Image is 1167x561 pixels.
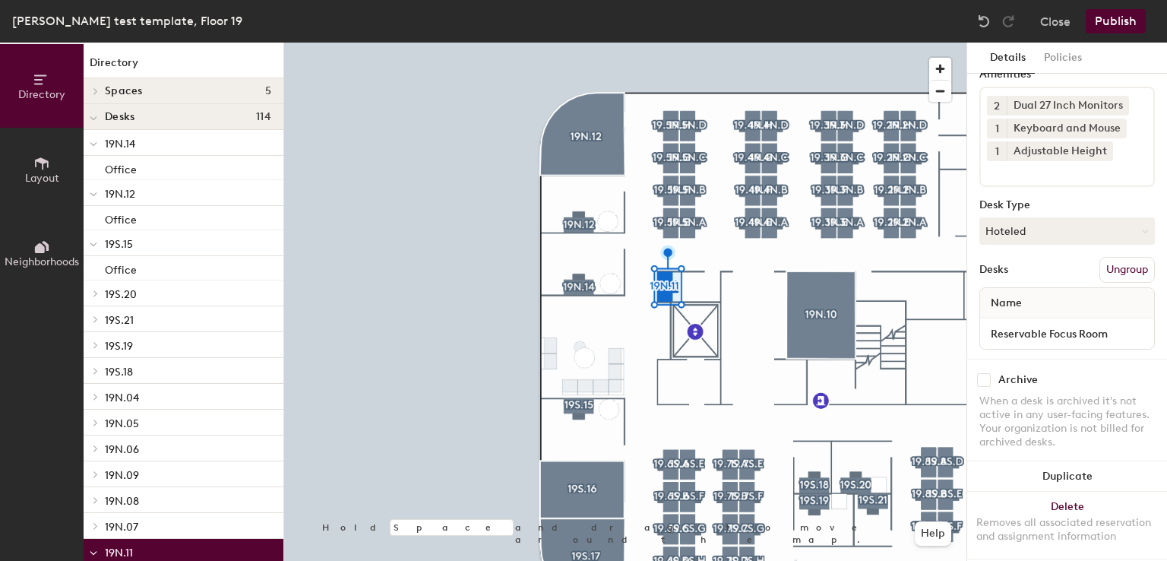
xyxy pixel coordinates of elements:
span: 19N.04 [105,391,139,404]
span: Directory [18,88,65,101]
span: 19N.12 [105,188,135,201]
button: Hoteled [979,217,1155,245]
span: 19S.15 [105,238,133,251]
span: 19S.18 [105,366,133,379]
div: Dual 27 Inch Monitors [1007,96,1129,116]
span: Desks [105,111,134,123]
p: Office [105,259,137,277]
button: Close [1040,9,1071,33]
span: 19N.07 [105,521,138,534]
div: Desks [979,264,1008,276]
button: 1 [987,119,1007,138]
span: Neighborhoods [5,255,79,268]
img: Redo [1001,14,1016,29]
span: 1 [995,121,999,137]
button: Publish [1086,9,1146,33]
div: Amenities [979,68,1155,81]
p: Office [105,159,137,176]
button: DeleteRemoves all associated reservation and assignment information [967,492,1167,559]
div: Keyboard and Mouse [1007,119,1127,138]
span: 19N.06 [105,443,139,456]
h1: Directory [84,55,283,78]
div: Archive [998,374,1038,386]
span: 2 [994,98,1000,114]
span: 19S.19 [105,340,133,353]
button: Policies [1035,43,1091,74]
span: 114 [256,111,271,123]
span: 5 [265,85,271,97]
span: 19S.21 [105,314,134,327]
button: 2 [987,96,1007,116]
button: Help [915,521,951,546]
span: 19N.11 [105,547,133,559]
button: Ungroup [1099,257,1155,283]
div: Adjustable Height [1007,141,1113,161]
span: 19N.08 [105,495,139,508]
span: 19N.09 [105,469,139,482]
span: Layout [25,172,59,185]
img: Undo [976,14,991,29]
div: When a desk is archived it's not active in any user-facing features. Your organization is not bil... [979,395,1155,449]
button: 1 [987,141,1007,161]
button: Duplicate [967,461,1167,492]
span: 19N.05 [105,417,139,430]
span: 19S.20 [105,288,137,301]
p: Office [105,209,137,227]
button: Details [981,43,1035,74]
span: Spaces [105,85,143,97]
span: Name [983,290,1029,317]
div: [PERSON_NAME] test template, Floor 19 [12,11,242,30]
span: 1 [995,144,999,160]
span: 19N.14 [105,138,135,151]
input: Unnamed desk [983,323,1151,344]
div: Desk Type [979,199,1155,211]
div: Removes all associated reservation and assignment information [976,516,1158,544]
